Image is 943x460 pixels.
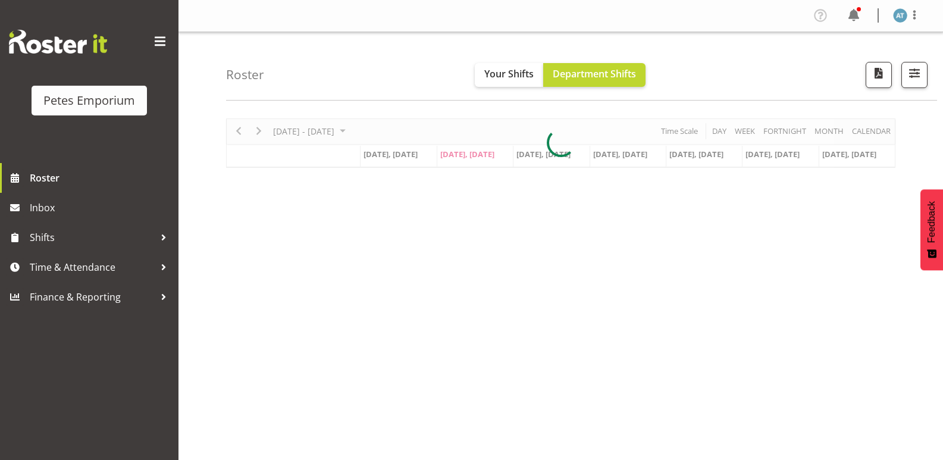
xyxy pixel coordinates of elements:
span: Your Shifts [484,67,534,80]
button: Feedback - Show survey [920,189,943,270]
span: Time & Attendance [30,258,155,276]
button: Filter Shifts [901,62,928,88]
span: Inbox [30,199,173,217]
span: Department Shifts [553,67,636,80]
button: Department Shifts [543,63,646,87]
button: Download a PDF of the roster according to the set date range. [866,62,892,88]
h4: Roster [226,68,264,82]
span: Feedback [926,201,937,243]
span: Shifts [30,229,155,246]
div: Petes Emporium [43,92,135,109]
span: Roster [30,169,173,187]
img: Rosterit website logo [9,30,107,54]
button: Your Shifts [475,63,543,87]
span: Finance & Reporting [30,288,155,306]
img: alex-micheal-taniwha5364.jpg [893,8,907,23]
